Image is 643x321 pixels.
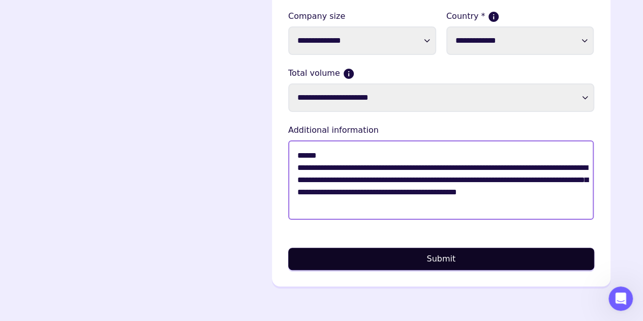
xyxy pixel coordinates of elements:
iframe: Intercom live chat [608,286,633,311]
label: Total volume [288,67,594,79]
button: Submit [288,248,594,270]
label: Company size [288,10,436,22]
lable: Additional information [288,124,594,136]
button: If more than one country, please select where the majority of your sales come from. [489,12,498,21]
button: Current monthly volume your business makes in USD [344,69,353,78]
label: Country * [446,10,594,22]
